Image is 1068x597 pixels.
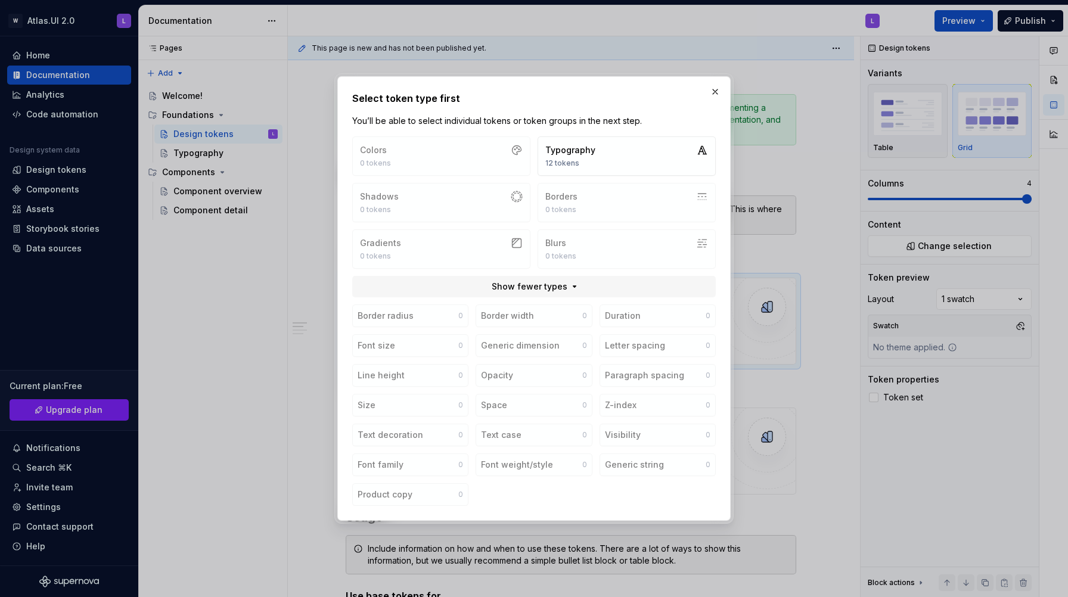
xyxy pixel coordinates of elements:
[352,91,716,105] h2: Select token type first
[352,115,716,127] p: You’ll be able to select individual tokens or token groups in the next step.
[352,276,716,297] button: Show fewer types
[545,144,595,156] div: Typography
[538,136,716,176] button: Typography12 tokens
[492,281,567,293] span: Show fewer types
[545,158,595,168] div: 12 tokens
